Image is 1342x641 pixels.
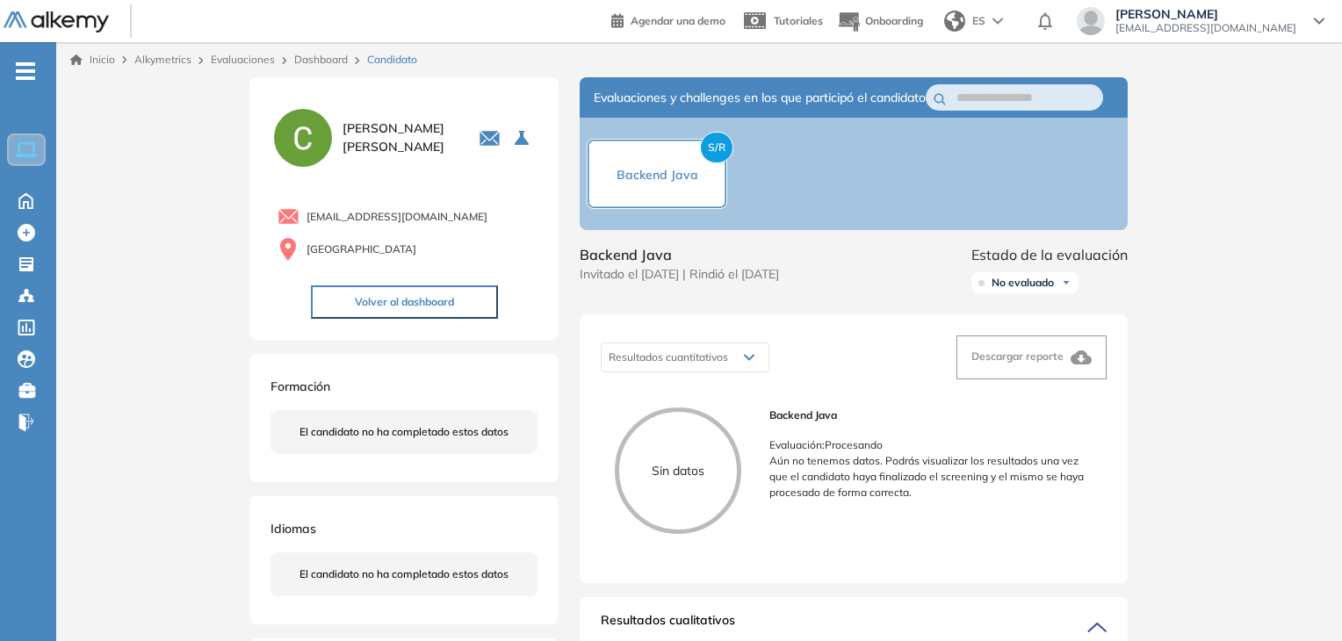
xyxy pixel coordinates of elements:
span: Candidato [367,52,417,68]
a: Dashboard [294,53,348,66]
span: El candidato no ha completado estos datos [299,424,509,440]
span: Invitado el [DATE] | Rindió el [DATE] [580,265,779,284]
span: No evaluado [992,276,1054,290]
a: Inicio [70,52,115,68]
span: Idiomas [271,521,316,537]
img: Logo [4,11,109,33]
img: PROFILE_MENU_LOGO_USER [271,105,335,170]
span: Alkymetrics [134,53,191,66]
button: Volver al dashboard [311,285,498,319]
img: arrow [992,18,1003,25]
span: El candidato no ha completado estos datos [299,566,509,582]
span: Backend Java [617,167,698,183]
img: Ícono de flecha [1061,277,1071,288]
p: Sin datos [619,462,737,480]
span: Tutoriales [774,14,823,27]
span: Onboarding [865,14,923,27]
p: Aún no tenemos datos. Podrás visualizar los resultados una vez que el candidato haya finalizado e... [769,453,1093,501]
span: [PERSON_NAME] [1115,7,1296,21]
span: [GEOGRAPHIC_DATA] [307,241,416,257]
button: Onboarding [837,3,923,40]
span: [PERSON_NAME] [PERSON_NAME] [343,119,458,156]
span: Evaluaciones y challenges en los que participó el candidato [594,89,926,107]
button: Descargar reporte [956,335,1107,379]
img: world [944,11,965,32]
span: Resultados cualitativos [601,611,735,639]
span: Estado de la evaluación [971,244,1128,265]
span: Backend Java [769,407,1093,423]
span: Backend Java [580,244,779,265]
span: Agendar una demo [631,14,725,27]
span: ES [972,13,985,29]
span: Descargar reporte [971,349,1064,363]
span: Resultados cuantitativos [609,350,728,364]
a: Evaluaciones [211,53,275,66]
span: Formación [271,378,330,394]
p: Evaluación : Procesando [769,437,1093,453]
span: S/R [700,132,733,163]
span: [EMAIL_ADDRESS][DOMAIN_NAME] [1115,21,1296,35]
span: [EMAIL_ADDRESS][DOMAIN_NAME] [307,209,487,225]
i: - [16,69,35,73]
a: Agendar una demo [611,9,725,30]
